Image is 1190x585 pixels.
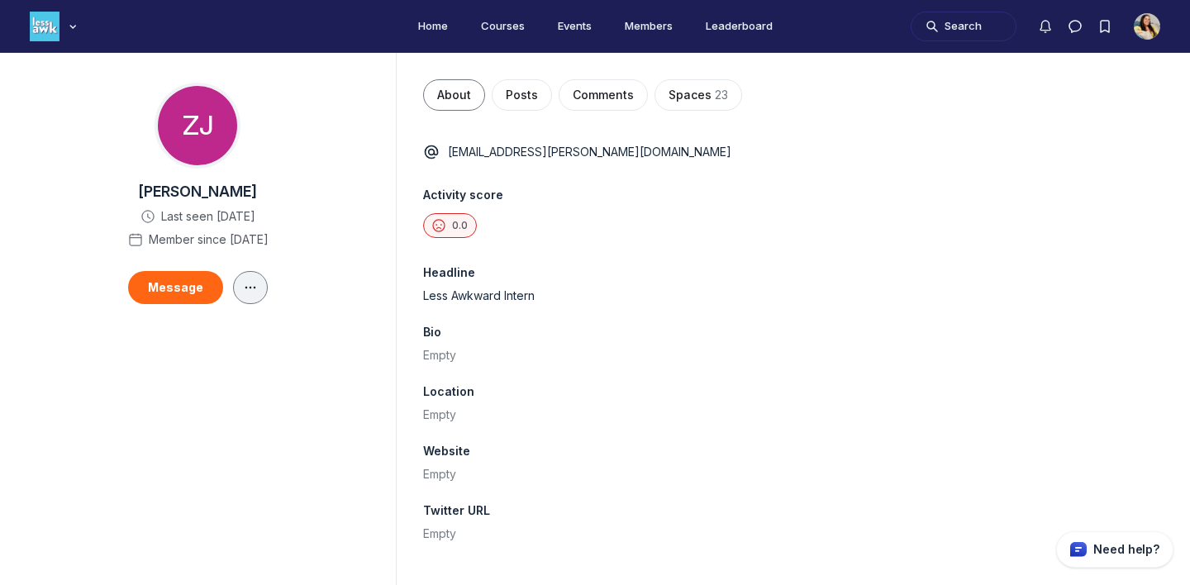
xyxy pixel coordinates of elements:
[715,87,728,103] span: 23
[559,79,648,111] button: Comments
[545,12,605,40] a: Events
[423,467,456,481] span: Empty
[423,348,456,362] span: Empty
[1031,12,1060,41] button: Notifications
[30,10,81,43] button: Less Awkward Hub logo
[138,182,257,202] span: [PERSON_NAME]
[573,87,634,103] span: Comments
[468,12,538,40] a: Courses
[1056,531,1173,568] button: Circle support widget
[158,86,237,165] div: ZJ
[423,502,490,519] span: Twitter URL
[1060,12,1090,41] button: Direct messages
[423,288,535,304] span: Less Awkward Intern
[30,12,59,41] img: Less Awkward Hub logo
[128,271,223,304] button: Message
[612,12,686,40] a: Members
[423,264,475,281] span: Headline
[1134,13,1160,40] button: User menu options
[423,79,485,111] button: About
[1090,12,1120,41] button: Bookmarks
[911,12,1016,41] button: Search
[405,12,461,40] a: Home
[448,144,731,160] p: [EMAIL_ADDRESS][PERSON_NAME][DOMAIN_NAME]
[161,208,255,225] span: Last seen [DATE]
[149,231,269,248] span: Member since [DATE]
[423,526,456,540] span: Empty
[423,407,456,421] span: Empty
[492,79,552,111] button: Posts
[423,187,1164,203] span: Activity score
[669,87,712,103] span: Spaces
[654,79,742,111] button: Spaces23
[452,219,468,232] span: 0.0
[1093,541,1159,558] p: Need help?
[506,87,538,103] span: Posts
[423,443,470,459] span: Website
[693,12,786,40] a: Leaderboard
[423,324,441,340] span: Bio
[423,383,474,400] span: Location
[437,87,471,103] span: About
